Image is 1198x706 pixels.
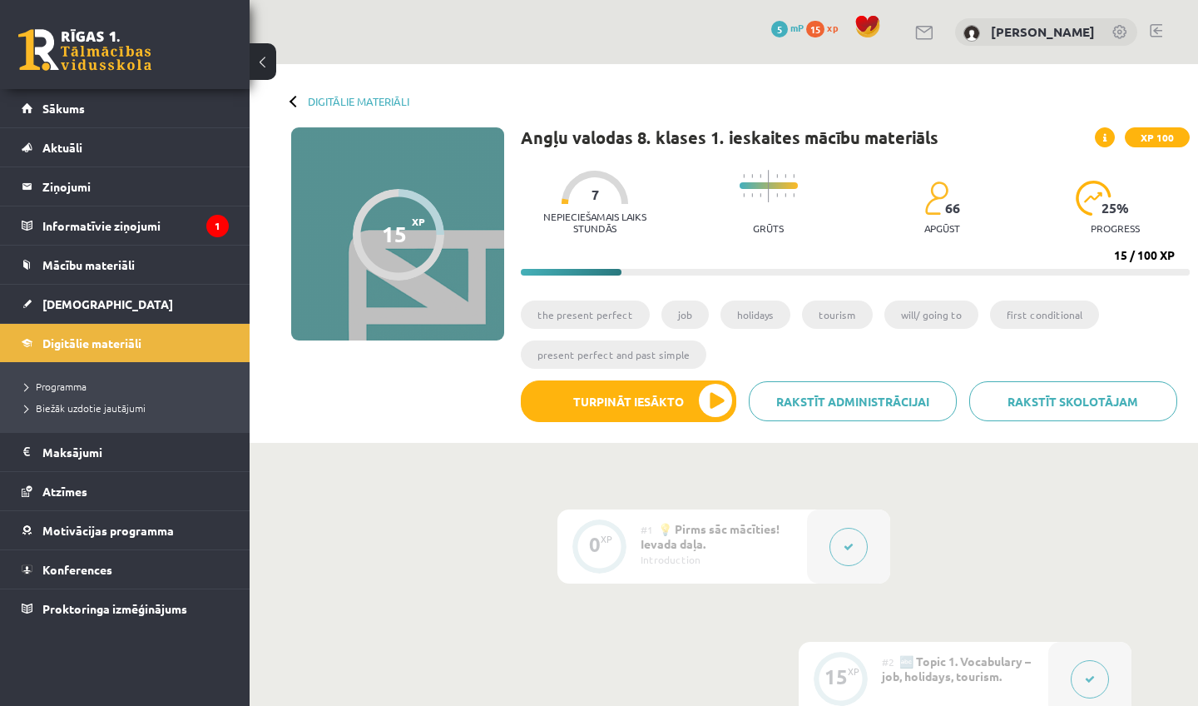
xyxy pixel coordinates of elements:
[42,296,173,311] span: [DEMOGRAPHIC_DATA]
[22,511,229,549] a: Motivācijas programma
[990,301,1099,329] li: first conditional
[824,669,848,684] div: 15
[760,193,761,197] img: icon-short-line-57e1e144782c952c97e751825c79c345078a6d821885a25fce030b3d8c18986b.svg
[1101,201,1130,216] span: 25 %
[771,21,804,34] a: 5 mP
[991,23,1095,40] a: [PERSON_NAME]
[42,433,229,471] legend: Maksājumi
[521,341,706,369] li: present perfect and past simple
[42,336,141,351] span: Digitālie materiāli
[743,193,745,197] img: icon-short-line-57e1e144782c952c97e751825c79c345078a6d821885a25fce030b3d8c18986b.svg
[1091,222,1140,234] p: progress
[25,400,233,415] a: Biežāk uzdotie jautājumi
[22,433,229,471] a: Maksājumi
[521,127,938,147] h1: Angļu valodas 8. klases 1. ieskaites mācību materiāls
[18,29,151,71] a: Rīgas 1. Tālmācības vidusskola
[206,215,229,237] i: 1
[25,380,87,393] span: Programma
[827,21,838,34] span: xp
[42,601,187,616] span: Proktoringa izmēģinājums
[945,201,960,216] span: 66
[42,167,229,206] legend: Ziņojumi
[521,380,736,422] button: Turpināt iesākto
[42,140,82,155] span: Aktuāli
[521,301,650,329] li: the present perfect
[785,193,786,197] img: icon-short-line-57e1e144782c952c97e751825c79c345078a6d821885a25fce030b3d8c18986b.svg
[749,381,957,421] a: Rakstīt administrācijai
[22,550,229,589] a: Konferences
[22,589,229,628] a: Proktoringa izmēģinājums
[22,206,229,245] a: Informatīvie ziņojumi1
[806,21,824,37] span: 15
[42,257,135,272] span: Mācību materiāli
[785,174,786,178] img: icon-short-line-57e1e144782c952c97e751825c79c345078a6d821885a25fce030b3d8c18986b.svg
[661,301,709,329] li: job
[22,324,229,362] a: Digitālie materiāli
[720,301,790,329] li: holidays
[641,552,795,567] div: Introduction
[25,379,233,394] a: Programma
[42,206,229,245] legend: Informatīvie ziņojumi
[521,211,670,234] p: Nepieciešamais laiks stundās
[969,381,1177,421] a: Rakstīt skolotājam
[924,222,960,234] p: apgūst
[793,193,795,197] img: icon-short-line-57e1e144782c952c97e751825c79c345078a6d821885a25fce030b3d8c18986b.svg
[882,655,894,669] span: #2
[771,21,788,37] span: 5
[592,187,599,202] span: 7
[22,285,229,323] a: [DEMOGRAPHIC_DATA]
[848,667,859,676] div: XP
[753,222,784,234] p: Grūts
[760,174,761,178] img: icon-short-line-57e1e144782c952c97e751825c79c345078a6d821885a25fce030b3d8c18986b.svg
[768,170,770,202] img: icon-long-line-d9ea69661e0d244f92f715978eff75569469978d946b2353a9bb055b3ed8787d.svg
[1125,127,1190,147] span: XP 100
[641,523,653,536] span: #1
[751,193,753,197] img: icon-short-line-57e1e144782c952c97e751825c79c345078a6d821885a25fce030b3d8c18986b.svg
[743,174,745,178] img: icon-short-line-57e1e144782c952c97e751825c79c345078a6d821885a25fce030b3d8c18986b.svg
[308,95,409,107] a: Digitālie materiāli
[412,216,425,227] span: XP
[22,472,229,510] a: Atzīmes
[924,181,948,216] img: students-c634bb4e5e11cddfef0936a35e636f08e4e9abd3cc4e673bd6f9a4125e45ecb1.svg
[42,101,85,116] span: Sākums
[793,174,795,178] img: icon-short-line-57e1e144782c952c97e751825c79c345078a6d821885a25fce030b3d8c18986b.svg
[1076,181,1111,216] img: icon-progress-161ccf0a02000e728c5f80fcf4c31c7af3da0e1684b2b1d7c360e028c24a22f1.svg
[22,89,229,127] a: Sākums
[22,128,229,167] a: Aktuāli
[776,193,778,197] img: icon-short-line-57e1e144782c952c97e751825c79c345078a6d821885a25fce030b3d8c18986b.svg
[42,523,174,538] span: Motivācijas programma
[802,301,873,329] li: tourism
[382,221,407,246] div: 15
[42,484,87,499] span: Atzīmes
[22,246,229,284] a: Mācību materiāli
[601,534,612,544] div: XP
[25,401,146,415] span: Biežāk uzdotie jautājumi
[806,21,846,34] a: 15 xp
[884,301,978,329] li: will/ going to
[776,174,778,178] img: icon-short-line-57e1e144782c952c97e751825c79c345078a6d821885a25fce030b3d8c18986b.svg
[42,562,112,577] span: Konferences
[641,521,780,551] span: 💡 Pirms sāc mācīties! Ievada daļa.
[589,537,601,552] div: 0
[882,654,1031,684] span: 🔤 Topic 1. Vocabulary – job, holidays, tourism.
[22,167,229,206] a: Ziņojumi
[790,21,804,34] span: mP
[963,25,980,42] img: Adriana Villa
[751,174,753,178] img: icon-short-line-57e1e144782c952c97e751825c79c345078a6d821885a25fce030b3d8c18986b.svg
